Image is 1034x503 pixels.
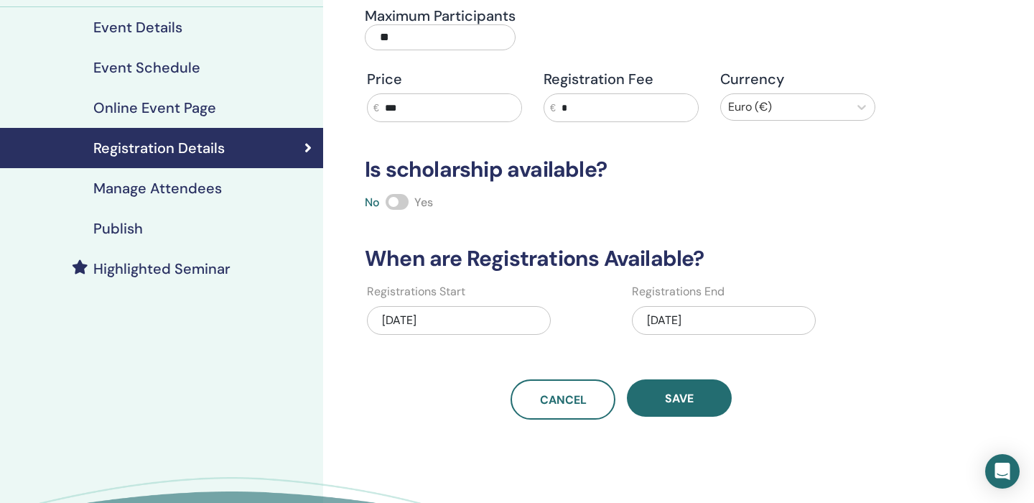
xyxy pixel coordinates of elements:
div: Open Intercom Messenger [985,454,1020,489]
span: Cancel [540,392,587,407]
h4: Manage Attendees [93,180,222,197]
span: € [373,101,379,116]
h4: Publish [93,220,143,237]
span: No [365,195,380,210]
h4: Registration Details [93,139,225,157]
a: Cancel [511,379,615,420]
div: [DATE] [367,306,551,335]
input: Maximum Participants [365,24,516,50]
h3: Is scholarship available? [356,157,886,183]
h4: Currency [720,70,875,88]
label: Registrations End [632,283,725,300]
span: Yes [414,195,433,210]
h3: When are Registrations Available? [356,246,886,272]
h4: Highlighted Seminar [93,260,230,277]
label: Registrations Start [367,283,465,300]
h4: Event Schedule [93,59,200,76]
h4: Price [367,70,522,88]
div: [DATE] [632,306,816,335]
span: € [550,101,556,116]
h4: Event Details [93,19,182,36]
h4: Registration Fee [544,70,699,88]
h4: Maximum Participants [365,7,516,24]
span: Save [665,391,694,406]
h4: Online Event Page [93,99,216,116]
button: Save [627,379,732,417]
